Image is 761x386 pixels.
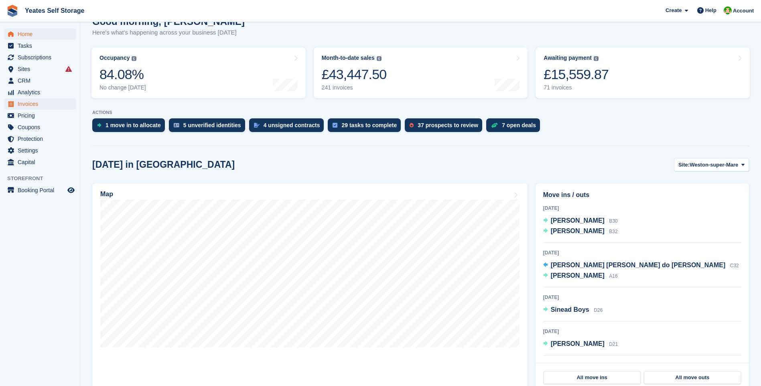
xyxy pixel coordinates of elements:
h2: Map [100,191,113,198]
a: menu [4,52,76,63]
span: Home [18,28,66,40]
div: 7 open deals [502,122,536,128]
img: Angela Field [724,6,732,14]
a: menu [4,156,76,168]
span: [PERSON_NAME] [551,217,605,224]
a: menu [4,133,76,144]
span: Analytics [18,87,66,98]
div: [DATE] [543,362,741,369]
a: Yeates Self Storage [22,4,88,17]
a: Month-to-date sales £43,447.50 241 invoices [314,47,528,98]
span: Settings [18,145,66,156]
span: Pricing [18,110,66,121]
a: All move outs [644,371,741,384]
a: [PERSON_NAME] B32 [543,226,618,237]
span: B32 [609,229,617,234]
a: [PERSON_NAME] [PERSON_NAME] do [PERSON_NAME] C32 [543,260,739,271]
a: Awaiting payment £15,559.87 71 invoices [536,47,750,98]
a: 5 unverified identities [169,118,249,136]
span: Sinead Boys [551,306,589,313]
img: icon-info-grey-7440780725fd019a000dd9b08b2336e03edf1995a4989e88bcd33f0948082b44.svg [132,56,136,61]
a: menu [4,185,76,196]
div: 1 move in to allocate [106,122,161,128]
span: Capital [18,156,66,168]
a: 1 move in to allocate [92,118,169,136]
span: Invoices [18,98,66,110]
div: 71 invoices [544,84,609,91]
a: Preview store [66,185,76,195]
span: Booking Portal [18,185,66,196]
img: prospect-51fa495bee0391a8d652442698ab0144808aea92771e9ea1ae160a38d050c398.svg [410,123,414,128]
span: D26 [594,307,603,313]
span: Coupons [18,122,66,133]
p: ACTIONS [92,110,749,115]
h2: Move ins / outs [543,190,741,200]
img: task-75834270c22a3079a89374b754ae025e5fb1db73e45f91037f5363f120a921f8.svg [333,123,337,128]
a: [PERSON_NAME] D21 [543,339,618,349]
span: Subscriptions [18,52,66,63]
a: [PERSON_NAME] A16 [543,271,618,281]
div: £15,559.87 [544,66,609,83]
a: 4 unsigned contracts [249,118,328,136]
a: menu [4,98,76,110]
button: Site: Weston-super-Mare [674,158,749,171]
div: 37 prospects to review [418,122,478,128]
div: £43,447.50 [322,66,387,83]
span: Create [666,6,682,14]
a: Occupancy 84.08% No change [DATE] [91,47,306,98]
a: 7 open deals [486,118,544,136]
span: Sites [18,63,66,75]
span: [PERSON_NAME] [551,228,605,234]
span: CRM [18,75,66,86]
a: menu [4,63,76,75]
img: move_ins_to_allocate_icon-fdf77a2bb77ea45bf5b3d319d69a93e2d87916cf1d5bf7949dd705db3b84f3ca.svg [97,123,101,128]
a: menu [4,28,76,40]
div: No change [DATE] [99,84,146,91]
img: deal-1b604bf984904fb50ccaf53a9ad4b4a5d6e5aea283cecdc64d6e3604feb123c2.svg [491,122,498,128]
span: B30 [609,218,617,224]
span: Weston-super-Mare [690,161,738,169]
div: 84.08% [99,66,146,83]
a: menu [4,40,76,51]
div: 241 invoices [322,84,387,91]
span: D21 [609,341,618,347]
span: Site: [678,161,690,169]
span: A16 [609,273,617,279]
span: C32 [730,263,739,268]
span: [PERSON_NAME] [PERSON_NAME] do [PERSON_NAME] [551,262,726,268]
div: 5 unverified identities [183,122,241,128]
div: [DATE] [543,294,741,301]
i: Smart entry sync failures have occurred [65,66,72,72]
span: Help [705,6,716,14]
img: icon-info-grey-7440780725fd019a000dd9b08b2336e03edf1995a4989e88bcd33f0948082b44.svg [377,56,382,61]
div: 4 unsigned contracts [264,122,320,128]
div: Occupancy [99,55,130,61]
div: [DATE] [543,205,741,212]
div: [DATE] [543,249,741,256]
span: [PERSON_NAME] [551,340,605,347]
img: stora-icon-8386f47178a22dfd0bd8f6a31ec36ba5ce8667c1dd55bd0f319d3a0aa187defe.svg [6,5,18,17]
a: menu [4,122,76,133]
a: menu [4,145,76,156]
a: Sinead Boys D26 [543,305,603,315]
span: [PERSON_NAME] [551,272,605,279]
p: Here's what's happening across your business [DATE] [92,28,245,37]
h2: [DATE] in [GEOGRAPHIC_DATA] [92,159,235,170]
span: Account [733,7,754,15]
a: 37 prospects to review [405,118,486,136]
a: menu [4,75,76,86]
img: icon-info-grey-7440780725fd019a000dd9b08b2336e03edf1995a4989e88bcd33f0948082b44.svg [594,56,599,61]
a: [PERSON_NAME] B30 [543,216,618,226]
div: Month-to-date sales [322,55,375,61]
div: 29 tasks to complete [341,122,397,128]
span: Protection [18,133,66,144]
a: 29 tasks to complete [328,118,405,136]
img: contract_signature_icon-13c848040528278c33f63329250d36e43548de30e8caae1d1a13099fd9432cc5.svg [254,123,260,128]
a: All move ins [544,371,641,384]
a: menu [4,87,76,98]
span: Tasks [18,40,66,51]
div: [DATE] [543,328,741,335]
div: Awaiting payment [544,55,592,61]
img: verify_identity-adf6edd0f0f0b5bbfe63781bf79b02c33cf7c696d77639b501bdc392416b5a36.svg [174,123,179,128]
span: Storefront [7,175,80,183]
